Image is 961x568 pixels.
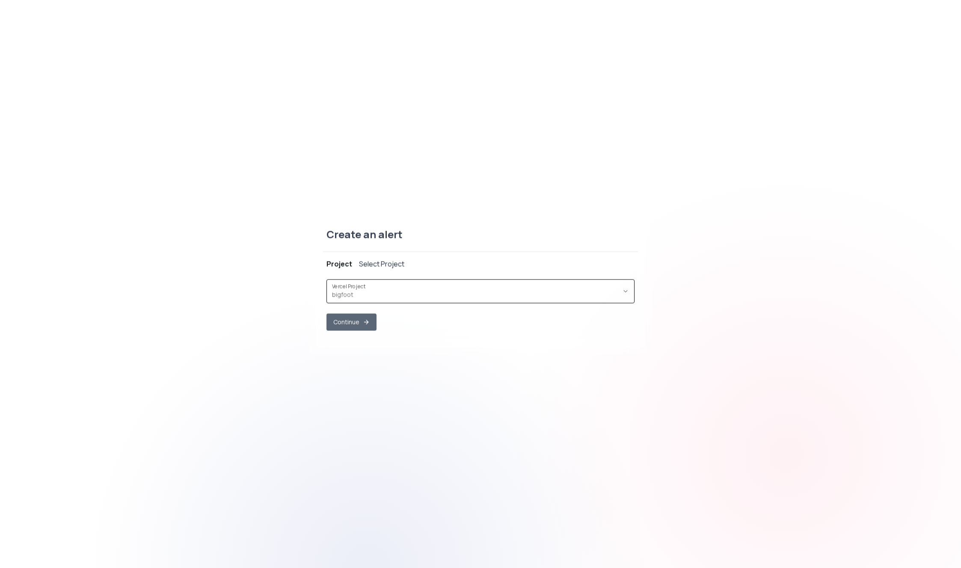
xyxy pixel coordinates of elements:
[323,227,638,252] div: Create an alert
[332,290,619,299] span: bigfoot
[359,259,404,269] div: Select Project
[326,313,377,330] button: Continue
[326,279,635,303] button: Vercel Projectbigfoot
[332,283,369,290] label: Vercel Project
[326,252,635,276] button: ProjectSelect Project
[326,259,352,269] div: Project
[326,276,635,341] div: ProjectSelect Project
